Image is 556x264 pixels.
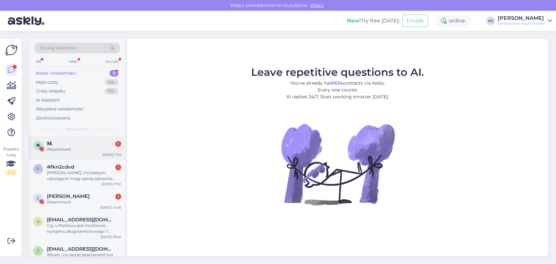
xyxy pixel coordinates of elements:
[251,80,424,100] p: You’ve already had contacts via Askly. Every one counts. AI replies 24/7. Start working smarter [...
[5,170,17,175] div: 2 / 3
[105,88,119,94] div: 99+
[5,44,18,56] img: Askly Logo
[47,170,121,182] div: [PERSON_NAME], chciałabym udostępnić moją opinię odnośnie jednego z apartamentów. Jak mogę to zro...
[436,15,470,27] div: online
[37,219,40,224] span: a
[47,217,115,223] span: aleksandraszwajcer13@gmail.com
[498,16,545,21] div: [PERSON_NAME]
[36,88,65,94] div: Czaty zespołu
[36,115,71,121] div: Zarchiwizowane
[115,194,121,200] div: 1
[47,193,90,199] span: Emilia Oniskevich
[102,182,121,187] div: [DATE] 17:01
[498,16,552,26] a: [PERSON_NAME]Downtown Apartments
[47,146,121,152] div: Attachment
[67,57,79,66] div: Web
[115,164,121,170] div: 1
[47,141,53,146] span: 𝐌.
[347,17,400,25] div: Try free [DATE]:
[101,234,121,239] div: [DATE] 19:44
[486,16,495,25] div: AS
[115,141,121,147] div: 1
[498,21,545,26] div: Downtown Apartments
[333,80,343,86] b: 1634
[35,57,42,66] div: All
[308,2,326,8] span: Włącz
[37,166,39,171] span: f
[251,66,424,78] span: Leave repetitive questions to AI.
[347,18,361,24] b: New!
[36,97,60,104] div: AI Assistant
[36,79,58,86] div: Moje czaty
[47,246,115,252] span: judkijs@interia.pl
[104,57,120,66] div: Socials
[40,45,76,51] span: Szukaj klientów
[36,143,40,148] span: �
[36,70,77,76] div: Nowe wiadomości
[47,164,74,170] span: #fkn2cdvd
[47,199,121,205] div: Attachment
[402,15,428,27] button: Emails
[36,106,83,112] div: Wszystkie wiadomości
[47,223,121,234] div: Czy u Państwa jest możliwość wynajmu długoterminowego ?Minimum rok?
[37,196,39,201] span: E
[101,205,121,210] div: [DATE] 14:46
[109,70,119,76] div: 5
[37,248,39,253] span: j
[105,79,119,86] div: 99+
[5,146,17,175] div: Popatrz tutaj
[103,152,121,157] div: [DATE] 7:53
[279,105,396,223] img: No Chat active
[66,126,89,132] span: Nowe czaty
[47,252,121,264] div: Witam ,czy każdy apartament ma własną łazienkę i toaletę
